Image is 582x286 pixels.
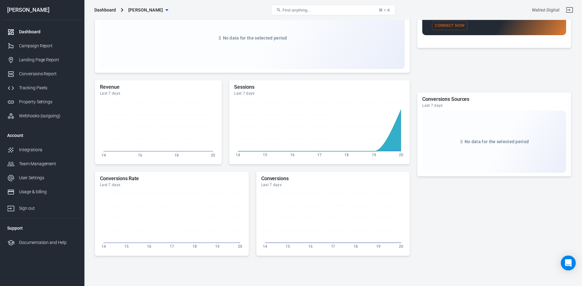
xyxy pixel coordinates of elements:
div: Documentation and Help [19,239,77,246]
div: [PERSON_NAME] [2,7,82,13]
a: Webhooks (outgoing) [2,109,82,123]
div: Account id: 1itlNlHf [532,7,560,13]
li: Support [2,221,82,236]
tspan: 19 [215,244,220,249]
tspan: 15 [124,244,129,249]
tspan: 14 [263,244,267,249]
div: Campaign Report [19,43,77,49]
div: Landing Page Report [19,57,77,63]
span: Find anything... [282,8,311,12]
div: Open Intercom Messenger [561,256,576,270]
div: Property Settings [19,99,77,105]
div: User Settings [19,175,77,181]
tspan: 20 [399,153,403,157]
div: Dashboard [94,7,116,13]
tspan: 20 [399,244,403,249]
h5: Sessions [234,84,405,90]
tspan: 14 [102,244,106,249]
div: Webhooks (outgoing) [19,113,77,119]
a: Conversions Report [2,67,82,81]
a: Integrations [2,143,82,157]
div: Usage & billing [19,189,77,195]
tspan: 17 [317,153,322,157]
tspan: 18 [174,153,179,157]
tspan: 18 [353,244,358,249]
tspan: 18 [192,244,197,249]
div: Last 7 days [261,182,405,187]
div: Last 7 days [234,91,405,96]
a: Property Settings [2,95,82,109]
tspan: 16 [290,153,295,157]
tspan: 14 [236,153,240,157]
button: [PERSON_NAME] [126,4,171,16]
tspan: 19 [376,244,381,249]
span: Chris Cole [128,6,163,14]
div: Dashboard [19,29,77,35]
tspan: 15 [263,153,267,157]
h5: Conversions [261,176,405,182]
tspan: 16 [308,244,313,249]
a: Dashboard [2,25,82,39]
h5: Revenue [100,84,217,90]
span: No data for the selected period [465,139,529,144]
a: Usage & billing [2,185,82,199]
tspan: 18 [345,153,349,157]
button: Connect Now [432,21,467,30]
tspan: 17 [170,244,174,249]
li: Account [2,128,82,143]
a: Tracking Pixels [2,81,82,95]
tspan: 19 [372,153,376,157]
div: Last 7 days [100,182,244,187]
div: Team Management [19,161,77,167]
a: Sign out [562,2,577,17]
div: Integrations [19,147,77,153]
div: Conversions Report [19,71,77,77]
a: Sign out [2,199,82,215]
tspan: 16 [147,244,151,249]
tspan: 16 [138,153,142,157]
h5: Conversions Sources [422,96,566,102]
tspan: 14 [102,153,106,157]
a: Campaign Report [2,39,82,53]
a: Team Management [2,157,82,171]
a: Landing Page Report [2,53,82,67]
tspan: 20 [211,153,215,157]
div: ⌘ + K [379,8,390,12]
button: Find anything...⌘ + K [271,5,395,15]
a: User Settings [2,171,82,185]
div: Tracking Pixels [19,85,77,91]
tspan: 20 [238,244,242,249]
h5: Conversions Rate [100,176,244,182]
tspan: 17 [331,244,335,249]
span: No data for the selected period [223,35,287,40]
div: Last 7 days [422,103,566,108]
div: Last 7 days [100,91,217,96]
div: Sign out [19,205,77,212]
tspan: 15 [286,244,290,249]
